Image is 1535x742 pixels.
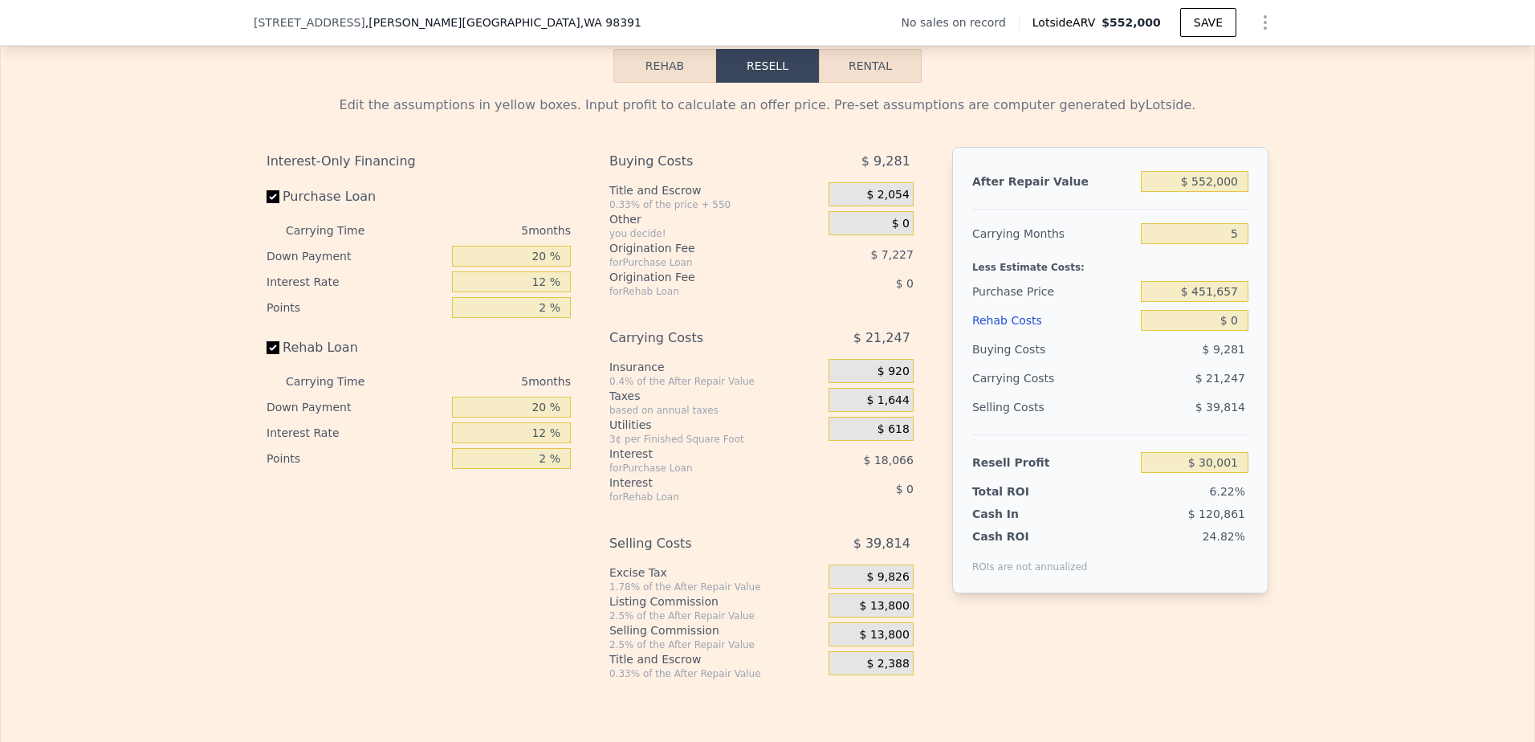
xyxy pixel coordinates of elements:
div: 0.33% of the price + 550 [609,198,822,211]
div: 0.33% of the After Repair Value [609,667,822,680]
div: Total ROI [972,483,1073,499]
div: Down Payment [267,243,446,269]
span: Lotside ARV [1032,14,1101,31]
div: Down Payment [267,394,446,420]
span: [STREET_ADDRESS] [254,14,365,31]
span: $ 13,800 [860,628,910,642]
div: Interest [609,446,788,462]
div: Less Estimate Costs: [972,248,1248,277]
span: $ 9,826 [866,570,909,585]
div: 1.78% of the After Repair Value [609,581,822,593]
button: Resell [716,49,819,83]
div: Cash ROI [972,528,1088,544]
span: $ 2,054 [866,188,909,202]
div: for Rehab Loan [609,491,788,503]
div: Interest-Only Financing [267,147,571,176]
button: Rehab [613,49,716,83]
span: $ 618 [877,422,910,437]
div: Carrying Time [286,369,390,394]
div: Selling Costs [972,393,1134,422]
span: , WA 98391 [580,16,641,29]
div: Cash In [972,506,1073,522]
div: Points [267,295,446,320]
div: Origination Fee [609,240,788,256]
div: for Purchase Loan [609,256,788,269]
span: 24.82% [1203,530,1245,543]
div: Taxes [609,388,822,404]
div: 2.5% of the After Repair Value [609,609,822,622]
div: Carrying Time [286,218,390,243]
button: SAVE [1180,8,1236,37]
span: $ 39,814 [1195,401,1245,414]
span: $ 0 [896,277,914,290]
div: for Purchase Loan [609,462,788,475]
div: Carrying Costs [609,324,788,353]
div: No sales on record [902,14,1019,31]
div: Buying Costs [609,147,788,176]
span: $ 120,861 [1188,508,1245,520]
div: Interest Rate [267,420,446,446]
div: Purchase Price [972,277,1134,306]
div: based on annual taxes [609,404,822,417]
div: Utilities [609,417,822,433]
div: Carrying Costs [972,364,1073,393]
span: $ 13,800 [860,599,910,614]
button: Show Options [1249,6,1281,39]
span: $ 7,227 [870,248,913,261]
span: $552,000 [1101,16,1161,29]
div: 5 months [397,369,571,394]
div: 2.5% of the After Repair Value [609,638,822,651]
span: $ 9,281 [861,147,910,176]
input: Purchase Loan [267,190,279,203]
label: Rehab Loan [267,333,446,362]
div: Selling Commission [609,622,822,638]
div: Title and Escrow [609,651,822,667]
div: 0.4% of the After Repair Value [609,375,822,388]
span: $ 2,388 [866,657,909,671]
div: Carrying Months [972,219,1134,248]
div: Title and Escrow [609,182,822,198]
div: Origination Fee [609,269,788,285]
div: Interest Rate [267,269,446,295]
div: After Repair Value [972,167,1134,196]
span: 6.22% [1210,485,1245,498]
div: for Rehab Loan [609,285,788,298]
div: Interest [609,475,788,491]
span: $ 21,247 [1195,372,1245,385]
span: $ 1,644 [866,393,909,408]
span: $ 18,066 [864,454,914,467]
span: $ 9,281 [1203,343,1245,356]
div: Excise Tax [609,565,822,581]
div: Insurance [609,359,822,375]
div: ROIs are not annualized [972,544,1088,573]
div: Rehab Costs [972,306,1134,335]
span: , [PERSON_NAME][GEOGRAPHIC_DATA] [365,14,641,31]
div: 3¢ per Finished Square Foot [609,433,822,446]
div: Resell Profit [972,448,1134,477]
div: Buying Costs [972,335,1134,364]
span: $ 0 [892,217,910,231]
input: Rehab Loan [267,341,279,354]
span: $ 21,247 [853,324,910,353]
label: Purchase Loan [267,182,446,211]
div: you decide! [609,227,822,240]
div: Edit the assumptions in yellow boxes. Input profit to calculate an offer price. Pre-set assumptio... [267,96,1268,115]
span: $ 0 [896,483,914,495]
span: $ 920 [877,365,910,379]
div: Selling Costs [609,529,788,558]
div: 5 months [397,218,571,243]
span: $ 39,814 [853,529,910,558]
button: Rental [819,49,922,83]
div: Listing Commission [609,593,822,609]
div: Points [267,446,446,471]
div: Other [609,211,822,227]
